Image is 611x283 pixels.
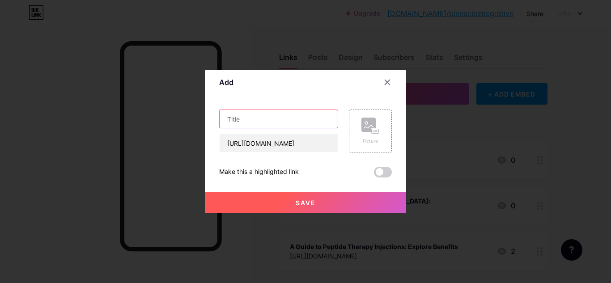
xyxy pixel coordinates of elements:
div: Picture [361,138,379,144]
input: Title [220,110,338,128]
input: URL [220,134,338,152]
button: Save [205,192,406,213]
div: Add [219,77,233,88]
span: Save [296,199,316,207]
div: Make this a highlighted link [219,167,299,177]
